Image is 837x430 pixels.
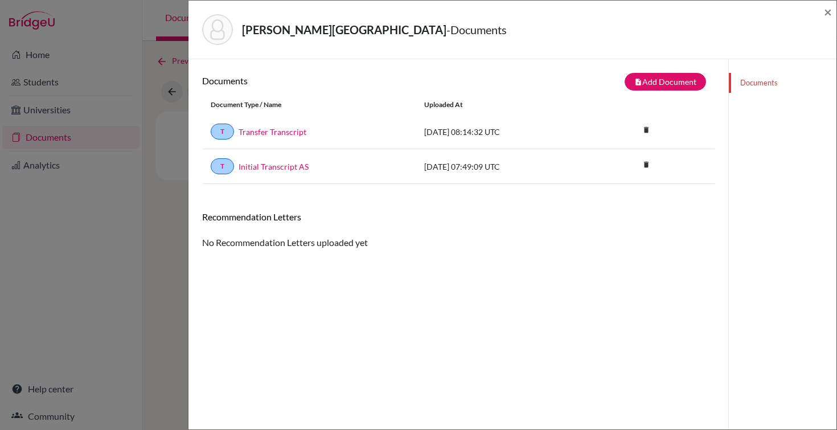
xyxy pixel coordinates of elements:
a: Documents [729,73,836,93]
span: - Documents [446,23,507,36]
div: [DATE] 08:14:32 UTC [416,126,586,138]
button: note_addAdd Document [625,73,706,91]
h6: Recommendation Letters [202,211,715,222]
div: No Recommendation Letters uploaded yet [202,211,715,249]
div: [DATE] 07:49:09 UTC [416,161,586,173]
span: × [824,3,832,20]
h6: Documents [202,75,458,86]
div: Document Type / Name [202,100,416,110]
div: Uploaded at [416,100,586,110]
a: Transfer Transcript [239,126,306,138]
i: note_add [634,78,642,86]
a: Initial Transcript AS [239,161,309,173]
a: T [211,124,234,140]
i: delete [638,156,655,173]
i: delete [638,121,655,138]
a: delete [638,123,655,138]
a: T [211,158,234,174]
button: Close [824,5,832,19]
strong: [PERSON_NAME][GEOGRAPHIC_DATA] [242,23,446,36]
a: delete [638,158,655,173]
